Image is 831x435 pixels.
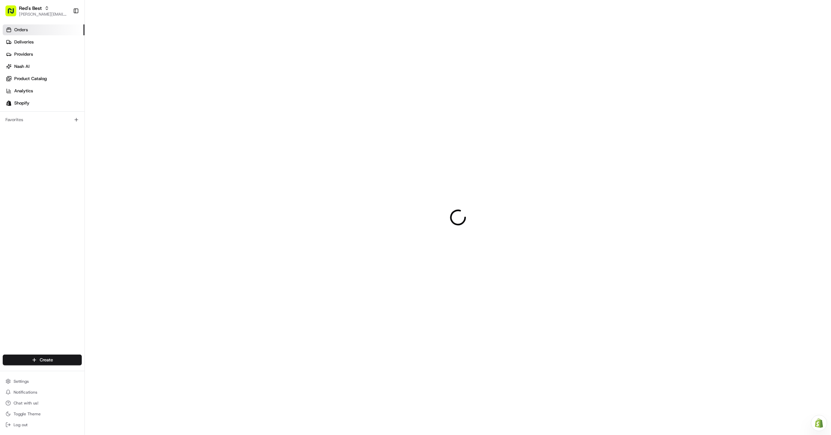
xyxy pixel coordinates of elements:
span: Pylon [68,169,82,174]
button: Notifications [3,387,82,397]
div: 💻 [57,153,63,158]
span: Toggle Theme [14,411,41,417]
span: Log out [14,422,27,428]
div: 📗 [7,153,12,158]
button: Create [3,355,82,365]
button: Settings [3,377,82,386]
span: Orders [14,27,28,33]
button: Start new chat [115,67,124,75]
div: Start new chat [31,65,111,72]
img: Nash [7,7,20,21]
a: 📗Knowledge Base [4,149,55,162]
input: Clear [18,44,112,51]
span: Deliveries [14,39,34,45]
a: Nash AI [3,61,84,72]
a: Providers [3,49,84,60]
a: Analytics [3,86,84,96]
span: [PERSON_NAME] [21,124,55,129]
span: Settings [14,379,29,384]
span: Wisdom [PERSON_NAME] [21,106,72,111]
button: Log out [3,420,82,430]
a: Powered byPylon [48,168,82,174]
span: • [56,124,59,129]
span: Product Catalog [14,76,47,82]
span: Shopify [14,100,30,106]
a: Deliveries [3,37,84,48]
p: Welcome 👋 [7,27,124,38]
button: Red's Best[PERSON_NAME][EMAIL_ADDRESS][DOMAIN_NAME] [3,3,70,19]
img: 8571987876998_91fb9ceb93ad5c398215_72.jpg [14,65,26,77]
span: Providers [14,51,33,57]
span: API Documentation [64,152,109,159]
div: We're available if you need us! [31,72,93,77]
button: See all [105,87,124,95]
span: Create [40,357,53,363]
img: 1736555255976-a54dd68f-1ca7-489b-9aae-adbdc363a1c4 [14,106,19,111]
div: Past conversations [7,89,43,94]
div: Favorites [3,114,82,125]
span: Nash AI [14,63,30,70]
button: Chat with us! [3,398,82,408]
span: [DATE] [77,106,91,111]
button: Red's Best [19,5,42,12]
a: Shopify [3,98,84,109]
img: 1736555255976-a54dd68f-1ca7-489b-9aae-adbdc363a1c4 [7,65,19,77]
button: Toggle Theme [3,409,82,419]
img: Gabrielle LeFevre [7,117,18,128]
a: Orders [3,24,84,35]
span: • [74,106,76,111]
img: Shopify logo [6,100,12,106]
img: Wisdom Oko [7,99,18,112]
span: Analytics [14,88,33,94]
span: [DATE] [60,124,74,129]
a: Product Catalog [3,73,84,84]
span: Notifications [14,390,37,395]
span: Knowledge Base [14,152,52,159]
span: Chat with us! [14,400,38,406]
button: [PERSON_NAME][EMAIL_ADDRESS][DOMAIN_NAME] [19,12,68,17]
a: 💻API Documentation [55,149,112,162]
